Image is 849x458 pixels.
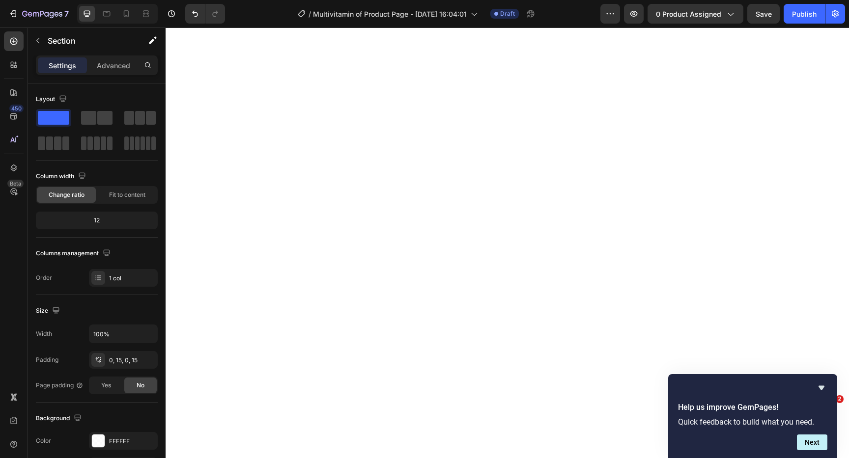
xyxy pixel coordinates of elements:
div: Width [36,329,52,338]
input: Auto [89,325,157,343]
div: 12 [38,214,156,227]
div: 0, 15, 0, 15 [109,356,155,365]
span: / [309,9,311,19]
span: No [137,381,144,390]
div: Columns management [36,247,113,260]
p: Settings [49,60,76,71]
p: 7 [64,8,69,20]
div: Order [36,273,52,282]
button: Next question [797,434,827,450]
div: Page padding [36,381,84,390]
span: Change ratio [49,190,85,199]
div: Beta [7,180,24,188]
span: Draft [500,9,515,18]
p: Quick feedback to build what you need. [678,417,827,427]
span: 0 product assigned [656,9,721,19]
iframe: Design area [166,27,849,458]
span: Multivitamin of Product Page - [DATE] 16:04:01 [313,9,467,19]
span: Fit to content [109,190,145,199]
div: Padding [36,355,58,364]
div: Undo/Redo [185,4,225,24]
button: Save [747,4,780,24]
button: 7 [4,4,73,24]
div: Background [36,412,84,425]
span: Yes [101,381,111,390]
div: Publish [792,9,817,19]
div: 1 col [109,274,155,283]
h2: Help us improve GemPages! [678,402,827,413]
button: Publish [784,4,825,24]
div: FFFFFF [109,437,155,446]
span: Save [756,10,772,18]
p: Section [48,35,128,47]
div: 450 [9,105,24,112]
p: Advanced [97,60,130,71]
div: Size [36,304,62,318]
button: 0 product assigned [648,4,743,24]
div: Layout [36,93,69,106]
div: Color [36,436,51,445]
div: Column width [36,170,88,183]
button: Hide survey [816,382,827,394]
span: 2 [836,395,844,403]
div: Help us improve GemPages! [678,382,827,450]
